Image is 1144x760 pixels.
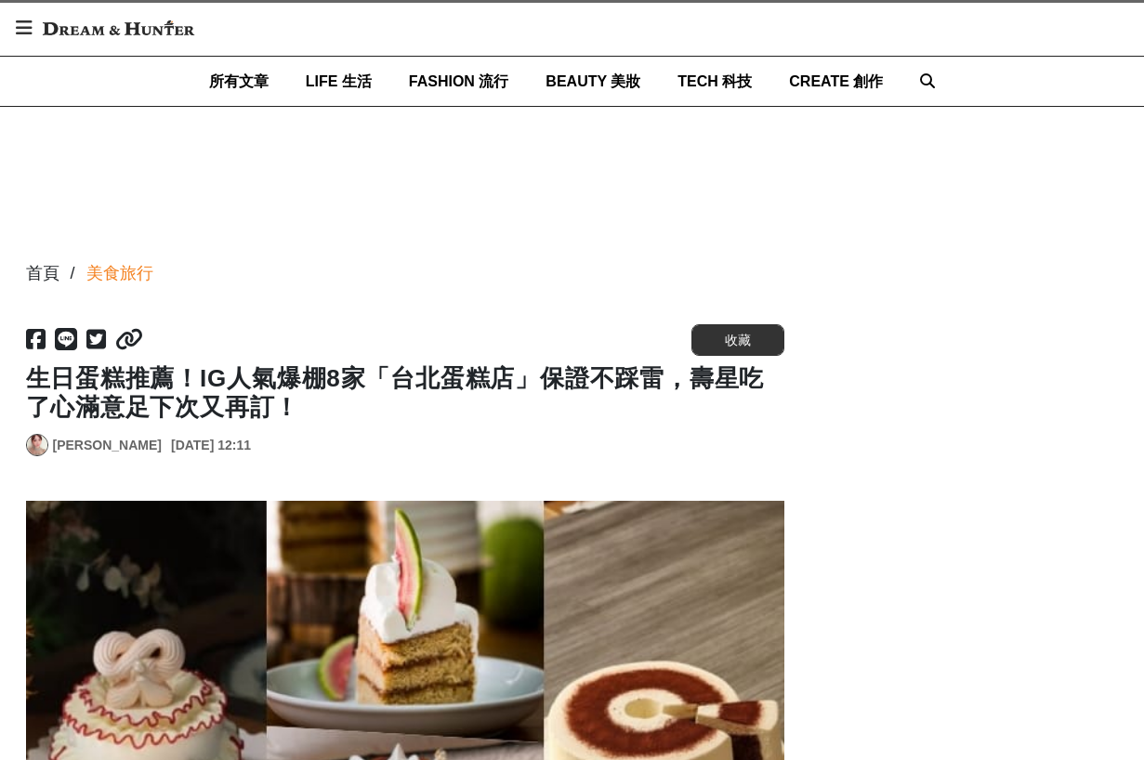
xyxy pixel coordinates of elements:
h1: 生日蛋糕推薦！IG人氣爆棚8家「台北蛋糕店」保證不踩雷，壽星吃了心滿意足下次又再訂！ [26,364,784,422]
a: 美食旅行 [86,261,153,286]
div: / [71,261,75,286]
button: 收藏 [691,324,784,356]
a: 所有文章 [209,57,269,106]
span: TECH 科技 [677,73,752,89]
span: CREATE 創作 [789,73,883,89]
a: BEAUTY 美妝 [546,57,640,106]
a: FASHION 流行 [409,57,509,106]
span: 所有文章 [209,73,269,89]
div: [DATE] 12:11 [171,436,251,455]
a: [PERSON_NAME] [53,436,162,455]
a: CREATE 創作 [789,57,883,106]
img: Dream & Hunter [33,11,204,45]
a: Avatar [26,434,48,456]
div: 首頁 [26,261,59,286]
span: LIFE 生活 [306,73,372,89]
a: LIFE 生活 [306,57,372,106]
span: BEAUTY 美妝 [546,73,640,89]
span: FASHION 流行 [409,73,509,89]
a: TECH 科技 [677,57,752,106]
img: Avatar [27,435,47,455]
